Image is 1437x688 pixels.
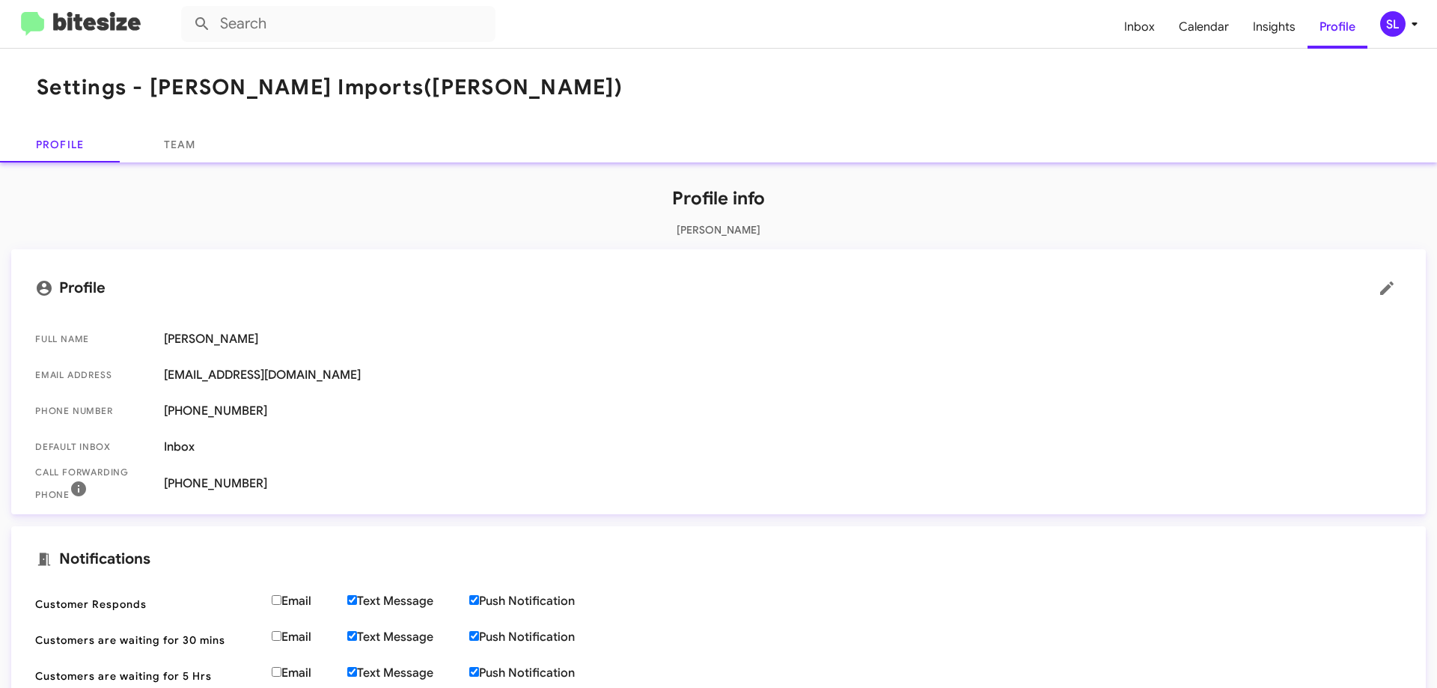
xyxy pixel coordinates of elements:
span: Full Name [35,332,152,347]
span: Inbox [164,439,1402,454]
label: Push Notification [469,666,611,681]
input: Push Notification [469,631,479,641]
input: Email [272,631,281,641]
mat-card-title: Notifications [35,550,1402,568]
label: Email [272,594,347,609]
span: Default Inbox [35,439,152,454]
a: Insights [1241,5,1308,49]
span: [PHONE_NUMBER] [164,404,1402,418]
span: Customer Responds [35,597,260,612]
a: Team [120,127,239,162]
span: Email Address [35,368,152,383]
input: Text Message [347,595,357,605]
input: Search [181,6,495,42]
h1: Settings - [PERSON_NAME] Imports [37,76,623,100]
label: Push Notification [469,594,611,609]
span: [PERSON_NAME] [164,332,1402,347]
button: SL [1367,11,1421,37]
mat-card-title: Profile [35,273,1402,303]
label: Email [272,666,347,681]
span: Customers are waiting for 30 mins [35,633,260,648]
a: Profile [1308,5,1367,49]
label: Text Message [347,630,469,645]
input: Text Message [347,631,357,641]
input: Push Notification [469,667,479,677]
a: Inbox [1112,5,1167,49]
span: Customers are waiting for 5 Hrs [35,669,260,684]
span: ([PERSON_NAME]) [424,74,623,100]
a: Calendar [1167,5,1241,49]
input: Email [272,595,281,605]
h1: Profile info [11,186,1426,210]
label: Push Notification [469,630,611,645]
input: Push Notification [469,595,479,605]
span: [EMAIL_ADDRESS][DOMAIN_NAME] [164,368,1402,383]
input: Email [272,667,281,677]
label: Text Message [347,666,469,681]
span: Phone number [35,404,152,418]
div: SL [1380,11,1406,37]
label: Email [272,630,347,645]
input: Text Message [347,667,357,677]
span: [PHONE_NUMBER] [164,476,1402,491]
span: Call Forwarding Phone [35,465,152,502]
label: Text Message [347,594,469,609]
p: [PERSON_NAME] [11,222,1426,237]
